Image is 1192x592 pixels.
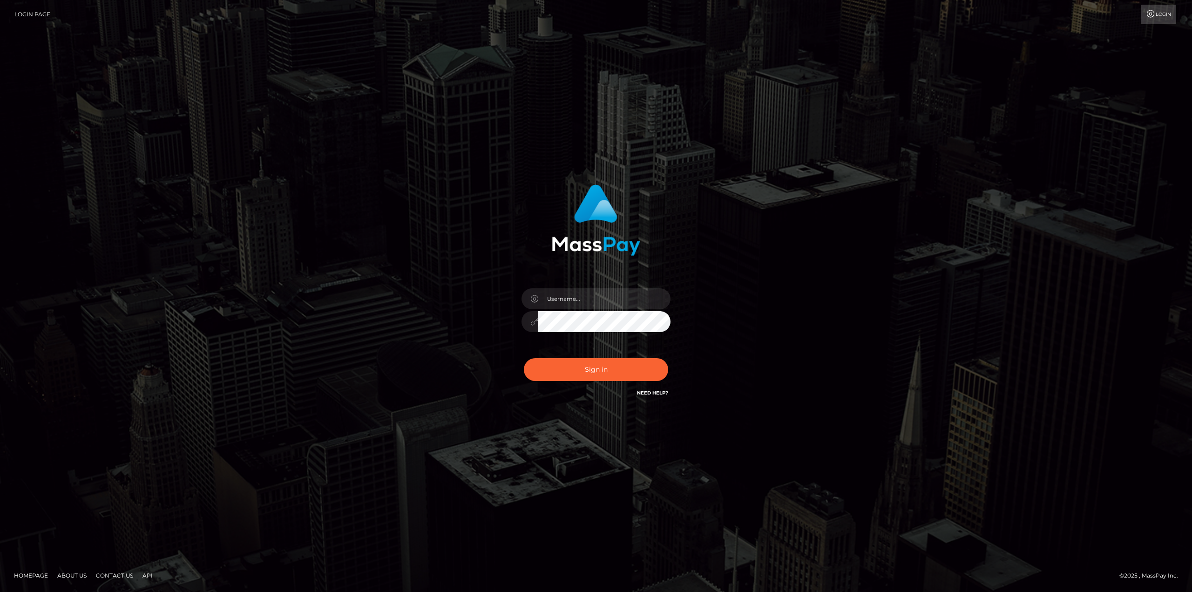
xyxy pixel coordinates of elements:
[139,568,156,583] a: API
[10,568,52,583] a: Homepage
[552,184,640,256] img: MassPay Login
[637,390,668,396] a: Need Help?
[14,5,50,24] a: Login Page
[524,358,668,381] button: Sign in
[54,568,90,583] a: About Us
[538,288,670,309] input: Username...
[1119,571,1185,581] div: © 2025 , MassPay Inc.
[92,568,137,583] a: Contact Us
[1141,5,1176,24] a: Login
